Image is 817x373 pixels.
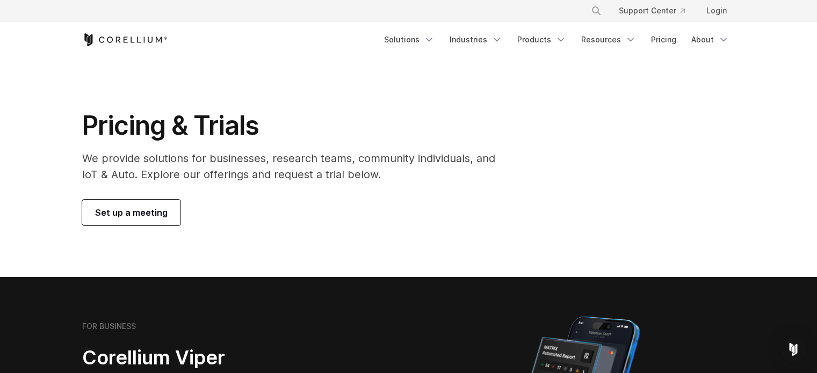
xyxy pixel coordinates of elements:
h6: FOR BUSINESS [82,321,136,331]
p: We provide solutions for businesses, research teams, community individuals, and IoT & Auto. Explo... [82,150,510,182]
div: Navigation Menu [578,1,735,20]
div: Open Intercom Messenger [780,337,806,362]
a: Products [511,30,573,49]
a: Pricing [645,30,683,49]
a: Set up a meeting [82,200,180,225]
h2: Corellium Viper [82,346,357,370]
div: Navigation Menu [378,30,735,49]
a: Resources [575,30,642,49]
a: About [685,30,735,49]
a: Support Center [610,1,693,20]
a: Login [698,1,735,20]
h1: Pricing & Trials [82,109,510,142]
a: Corellium Home [82,33,168,46]
a: Solutions [378,30,441,49]
a: Industries [443,30,509,49]
span: Set up a meeting [95,206,168,219]
button: Search [587,1,606,20]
